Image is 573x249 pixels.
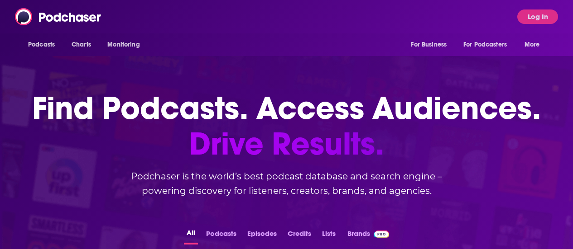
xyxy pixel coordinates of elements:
button: open menu [457,36,520,53]
img: Podchaser - Follow, Share and Rate Podcasts [15,8,102,25]
button: Credits [285,227,314,244]
span: For Business [411,38,447,51]
span: Drive Results. [32,126,541,162]
span: Monitoring [107,38,140,51]
button: Lists [319,227,338,244]
img: Podchaser Pro [374,230,390,238]
button: open menu [404,36,458,53]
span: More [525,38,540,51]
h1: Find Podcasts. Access Audiences. [32,90,541,162]
button: Podcasts [203,227,239,244]
span: Podcasts [28,38,55,51]
button: Log In [517,9,558,24]
span: For Podcasters [463,38,507,51]
button: open menu [22,36,67,53]
a: BrandsPodchaser Pro [347,227,390,244]
a: Charts [66,36,96,53]
button: open menu [518,36,551,53]
button: All [184,227,198,244]
h2: Podchaser is the world’s best podcast database and search engine – powering discovery for listene... [106,169,468,198]
button: Episodes [245,227,279,244]
span: Charts [72,38,91,51]
button: open menu [101,36,151,53]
